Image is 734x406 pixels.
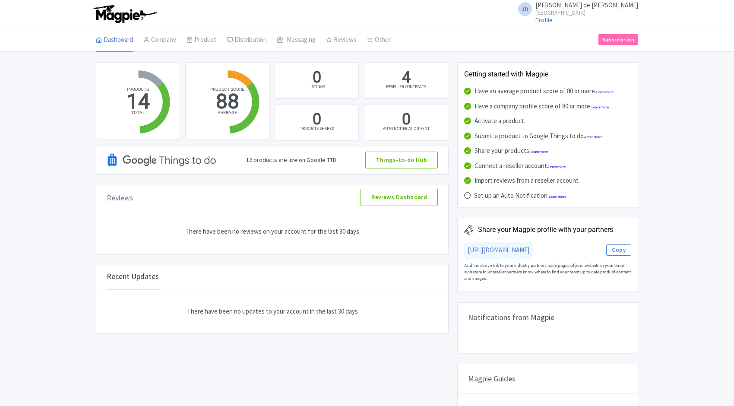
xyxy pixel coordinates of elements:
[535,1,638,9] span: [PERSON_NAME] de [PERSON_NAME]
[606,244,631,256] button: Copy
[143,28,176,52] a: Company
[308,83,325,90] div: LISTINGS
[475,131,602,141] div: Submit a product to Google Things to do.
[367,28,391,52] a: Other
[598,34,638,45] a: Subscription
[518,2,532,16] span: JD
[535,16,553,24] a: Profile
[468,246,529,254] a: [URL][DOMAIN_NAME]
[275,62,359,98] a: 0 LISTINGS
[402,67,411,89] div: 4
[386,83,426,90] div: RESELLER CONTRACTS
[299,125,334,132] div: PRODUCTS SHARED
[275,104,359,140] a: 0 PRODUCTS SHARED
[464,259,631,285] div: Add the above link to your industry partner / trade pages of your website or your email signature...
[402,109,411,130] div: 0
[383,125,430,132] div: AUTO NOTIFICATION SENT
[107,263,159,289] div: Recent Updates
[531,150,548,154] a: Learn more
[227,28,267,52] a: Distribution
[107,142,217,178] img: Google TTD
[364,104,448,140] a: 0 AUTO NOTIFICATION SENT
[478,225,613,235] div: Share your Magpie profile with your partners
[475,176,580,186] div: Import reviews from a reseller account.
[458,364,638,393] div: Magpie Guides
[96,28,133,52] a: Dashboard
[475,101,609,111] div: Have a company profile score of 80 or more.
[107,192,133,203] div: Reviews
[475,116,525,126] div: Activate a product.
[361,189,438,206] a: Reviews Dashboard
[313,109,321,130] div: 0
[365,152,438,169] a: Things-to-do Hub
[246,155,336,165] div: 12 products are live on Google TTD
[313,67,321,89] div: 0
[96,307,448,317] div: There have been no updates to your account in the last 30 days
[592,105,609,109] a: Learn more
[458,303,638,332] div: Notifications from Magpie
[326,28,357,52] a: Reviews
[585,135,602,139] a: Learn more
[464,69,631,79] div: Getting started with Magpie
[475,86,614,96] div: Have an average product score of 80 or more.
[549,195,566,199] a: Learn more
[513,2,638,16] a: JD [PERSON_NAME] de [PERSON_NAME] [GEOGRAPHIC_DATA]
[548,165,566,169] a: Learn more
[474,191,566,201] div: Set up an Auto Notification.
[187,28,216,52] a: Product
[535,10,638,16] small: [GEOGRAPHIC_DATA]
[92,4,158,23] img: logo-ab69f6fb50320c5b225c76a69d11143b.png
[475,146,548,156] div: Share your products.
[100,209,445,254] div: There have been no reviews on your account for the last 30 days
[277,28,316,52] a: Messaging
[475,161,566,171] div: Connect a reseller account.
[364,62,448,98] a: 4 RESELLER CONTRACTS
[596,90,614,94] a: Learn more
